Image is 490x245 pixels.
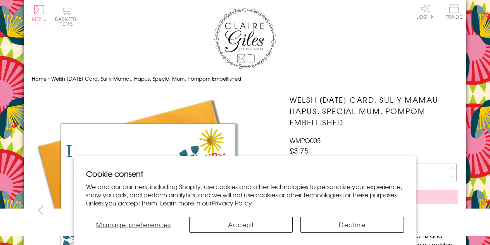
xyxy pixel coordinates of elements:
[290,145,309,156] span: £3.75
[48,75,50,82] span: ›
[55,6,76,26] button: Basket0 items
[96,220,171,229] span: Manage preferences
[416,4,435,19] a: Log In
[300,217,404,233] button: Decline
[86,183,404,207] p: We and our partners, including Shopify, use cookies and other technologies to personalize your ex...
[32,75,47,82] a: Home
[212,198,252,207] a: Privacy Policy
[214,8,276,69] img: Claire Giles Greetings Cards
[86,168,404,179] h2: Cookie consent
[446,4,462,19] span: Trade
[32,16,47,22] span: Menu
[189,217,293,233] button: Accept
[59,16,76,27] span: 0 items
[290,94,458,128] h1: Welsh [DATE] Card, Sul y Mamau Hapus, Special Mum, Pompom Embellished
[290,136,321,145] span: WMPO005
[446,4,462,21] a: Trade
[86,217,181,233] button: Manage preferences
[32,201,49,219] button: prev
[32,71,458,87] nav: breadcrumbs
[51,75,241,82] span: Welsh [DATE] Card, Sul y Mamau Hapus, Special Mum, Pompom Embellished
[32,5,47,21] button: Menu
